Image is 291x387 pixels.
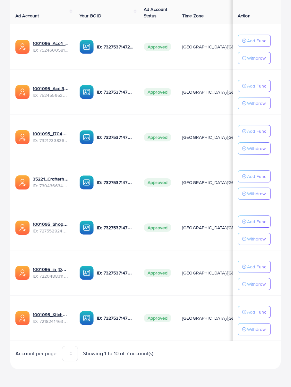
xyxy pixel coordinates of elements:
p: ID: 7327537147282571265 [97,269,133,277]
span: Approved [144,314,171,322]
a: 1001095_Shopping Center [33,221,69,227]
span: Your BC ID [80,13,102,19]
span: Approved [144,269,171,277]
button: Add Fund [238,125,271,137]
p: ID: 7327537147282571265 [97,224,133,231]
div: <span class='underline'>1001095_Kitchenlyst_1680641549988</span></br>7218241463522476034 [33,311,69,324]
img: ic-ba-acc.ded83a64.svg [80,130,94,144]
a: 1001095_Acc 3_1751948238983 [33,85,69,92]
a: 1001095_1704607619722 [33,130,69,137]
span: ID: 7304366343393296385 [33,182,69,189]
img: ic-ba-acc.ded83a64.svg [80,40,94,54]
button: Add Fund [238,215,271,228]
span: [GEOGRAPHIC_DATA]/[GEOGRAPHIC_DATA] [182,89,271,95]
span: Time Zone [182,13,204,19]
img: ic-ads-acc.e4c84228.svg [15,266,30,280]
span: [GEOGRAPHIC_DATA]/[GEOGRAPHIC_DATA] [182,315,271,321]
img: ic-ads-acc.e4c84228.svg [15,175,30,189]
img: ic-ba-acc.ded83a64.svg [80,266,94,280]
div: <span class='underline'>1001095_in vogue.pk_1681150971525</span></br>7220488311670947841 [33,266,69,279]
div: <span class='underline'>1001095_Acc 3_1751948238983</span></br>7524559526306070535 [33,85,69,98]
span: ID: 7524600581361696769 [33,47,69,53]
img: ic-ba-acc.ded83a64.svg [80,175,94,189]
p: Add Fund [247,37,267,45]
span: ID: 7524559526306070535 [33,92,69,98]
span: [GEOGRAPHIC_DATA]/[GEOGRAPHIC_DATA] [182,270,271,276]
a: 1001095_Acc4_1751957612300 [33,40,69,46]
span: [GEOGRAPHIC_DATA]/[GEOGRAPHIC_DATA] [182,44,271,50]
p: Withdraw [247,280,266,288]
p: Add Fund [247,218,267,225]
span: [GEOGRAPHIC_DATA]/[GEOGRAPHIC_DATA] [182,134,271,140]
img: ic-ba-acc.ded83a64.svg [80,221,94,235]
img: ic-ads-acc.e4c84228.svg [15,221,30,235]
span: ID: 7275529244510306305 [33,228,69,234]
p: ID: 7327537147282571265 [97,133,133,141]
p: ID: 7327537147282571265 [97,314,133,322]
span: Approved [144,43,171,51]
p: ID: 7327537147282571265 [97,43,133,51]
a: 1001095_Kitchenlyst_1680641549988 [33,311,69,318]
div: <span class='underline'>1001095_1704607619722</span></br>7321233836078252033 [33,130,69,144]
span: ID: 7218241463522476034 [33,318,69,324]
p: Withdraw [247,325,266,333]
div: <span class='underline'>1001095_Acc4_1751957612300</span></br>7524600581361696769 [33,40,69,53]
p: ID: 7327537147282571265 [97,88,133,96]
a: 35221_Crafterhide ad_1700680330947 [33,176,69,182]
img: ic-ads-acc.e4c84228.svg [15,85,30,99]
p: Add Fund [247,127,267,135]
p: Withdraw [247,235,266,243]
span: Action [238,13,251,19]
span: Approved [144,88,171,96]
span: Ad Account Status [144,6,167,19]
span: [GEOGRAPHIC_DATA]/[GEOGRAPHIC_DATA] [182,179,271,186]
button: Add Fund [238,261,271,273]
p: Add Fund [247,308,267,316]
span: Approved [144,223,171,232]
button: Add Fund [238,80,271,92]
div: <span class='underline'>1001095_Shopping Center</span></br>7275529244510306305 [33,221,69,234]
p: Withdraw [247,145,266,152]
span: ID: 7220488311670947841 [33,273,69,279]
button: Withdraw [238,52,271,64]
span: Account per page [15,350,57,357]
img: ic-ads-acc.e4c84228.svg [15,40,30,54]
p: Add Fund [247,82,267,90]
p: Withdraw [247,99,266,107]
p: ID: 7327537147282571265 [97,179,133,186]
button: Withdraw [238,97,271,109]
button: Withdraw [238,278,271,290]
button: Withdraw [238,188,271,200]
img: ic-ba-acc.ded83a64.svg [80,311,94,325]
button: Add Fund [238,35,271,47]
img: ic-ba-acc.ded83a64.svg [80,85,94,99]
span: Ad Account [15,13,39,19]
button: Withdraw [238,233,271,245]
p: Withdraw [247,190,266,198]
button: Withdraw [238,323,271,335]
p: Add Fund [247,263,267,271]
img: ic-ads-acc.e4c84228.svg [15,311,30,325]
button: Add Fund [238,170,271,182]
div: <span class='underline'>35221_Crafterhide ad_1700680330947</span></br>7304366343393296385 [33,176,69,189]
button: Withdraw [238,142,271,155]
p: Add Fund [247,172,267,180]
button: Add Fund [238,306,271,318]
span: Approved [144,178,171,187]
p: Withdraw [247,54,266,62]
span: ID: 7321233836078252033 [33,137,69,144]
span: Showing 1 To 10 of 7 account(s) [83,350,154,357]
a: 1001095_in [DOMAIN_NAME]_1681150971525 [33,266,69,273]
span: Approved [144,133,171,141]
img: ic-ads-acc.e4c84228.svg [15,130,30,144]
span: [GEOGRAPHIC_DATA]/[GEOGRAPHIC_DATA] [182,224,271,231]
iframe: Chat [264,358,286,382]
